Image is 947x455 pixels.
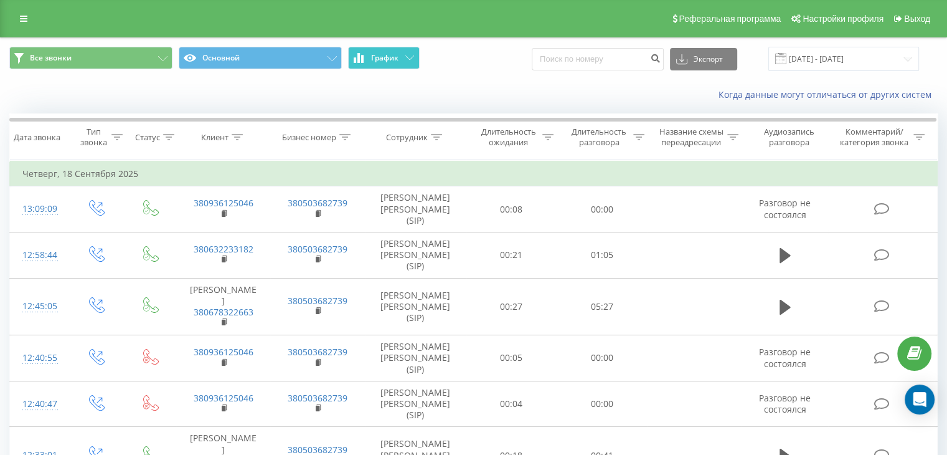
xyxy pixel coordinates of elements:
[194,346,253,358] a: 380936125046
[466,335,557,381] td: 00:05
[466,232,557,278] td: 00:21
[568,127,630,148] div: Длительность разговора
[288,392,347,404] a: 380503682739
[14,132,60,143] div: Дата звонка
[78,127,108,148] div: Тип звонка
[466,186,557,232] td: 00:08
[22,346,55,370] div: 12:40:55
[532,48,664,70] input: Поиск по номеру
[201,132,229,143] div: Клиент
[22,197,55,221] div: 13:09:09
[466,381,557,427] td: 00:04
[803,14,883,24] span: Настройки профиля
[557,335,647,381] td: 00:00
[670,48,737,70] button: Экспорт
[288,197,347,209] a: 380503682739
[679,14,781,24] span: Реферальная программа
[759,392,811,415] span: Разговор не состоялся
[365,232,466,278] td: [PERSON_NAME] [PERSON_NAME] (SIP)
[176,278,270,335] td: [PERSON_NAME]
[194,306,253,318] a: 380678322663
[135,132,160,143] div: Статус
[386,132,428,143] div: Сотрудник
[718,89,938,100] a: Когда данные могут отличаться от других систем
[659,127,724,148] div: Название схемы переадресации
[348,47,420,69] button: График
[905,385,935,414] div: Open Intercom Messenger
[282,132,336,143] div: Бизнес номер
[466,278,557,335] td: 00:27
[288,243,347,255] a: 380503682739
[478,127,540,148] div: Длительность ожидания
[557,232,647,278] td: 01:05
[365,278,466,335] td: [PERSON_NAME] [PERSON_NAME] (SIP)
[22,243,55,267] div: 12:58:44
[9,47,172,69] button: Все звонки
[557,186,647,232] td: 00:00
[288,346,347,358] a: 380503682739
[194,197,253,209] a: 380936125046
[371,54,398,62] span: График
[30,53,72,63] span: Все звонки
[837,127,910,148] div: Комментарий/категория звонка
[365,186,466,232] td: [PERSON_NAME] [PERSON_NAME] (SIP)
[557,381,647,427] td: 00:00
[904,14,930,24] span: Выход
[557,278,647,335] td: 05:27
[365,335,466,381] td: [PERSON_NAME] [PERSON_NAME] (SIP)
[179,47,342,69] button: Основной
[759,197,811,220] span: Разговор не состоялся
[753,127,826,148] div: Аудиозапись разговора
[288,295,347,307] a: 380503682739
[22,392,55,416] div: 12:40:47
[22,294,55,318] div: 12:45:05
[194,243,253,255] a: 380632233182
[10,161,938,186] td: Четверг, 18 Сентября 2025
[194,392,253,404] a: 380936125046
[365,381,466,427] td: [PERSON_NAME] [PERSON_NAME] (SIP)
[759,346,811,369] span: Разговор не состоялся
